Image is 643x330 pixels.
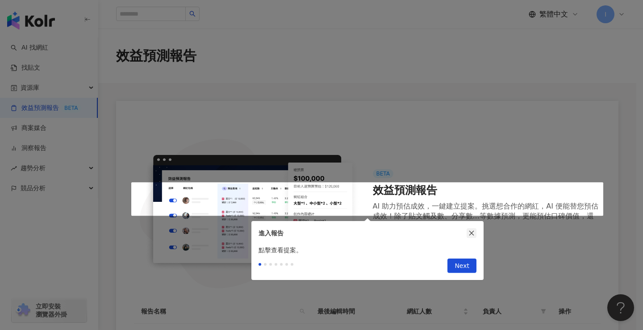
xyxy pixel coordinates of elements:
[467,228,476,238] button: close
[259,228,467,238] div: 進入報告
[455,259,469,273] span: Next
[447,259,476,273] button: Next
[251,245,484,255] div: 點擊查看提案。
[468,230,475,236] span: close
